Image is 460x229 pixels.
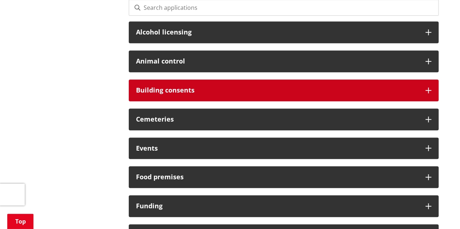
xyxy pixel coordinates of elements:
[136,145,418,152] h3: Events
[136,58,418,65] h3: Animal control
[427,199,453,225] iframe: Messenger Launcher
[136,29,418,36] h3: Alcohol licensing
[7,214,33,229] a: Top
[136,173,418,181] h3: Food premises
[136,87,418,94] h3: Building consents
[136,116,418,123] h3: Cemeteries
[136,203,418,210] h3: Funding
